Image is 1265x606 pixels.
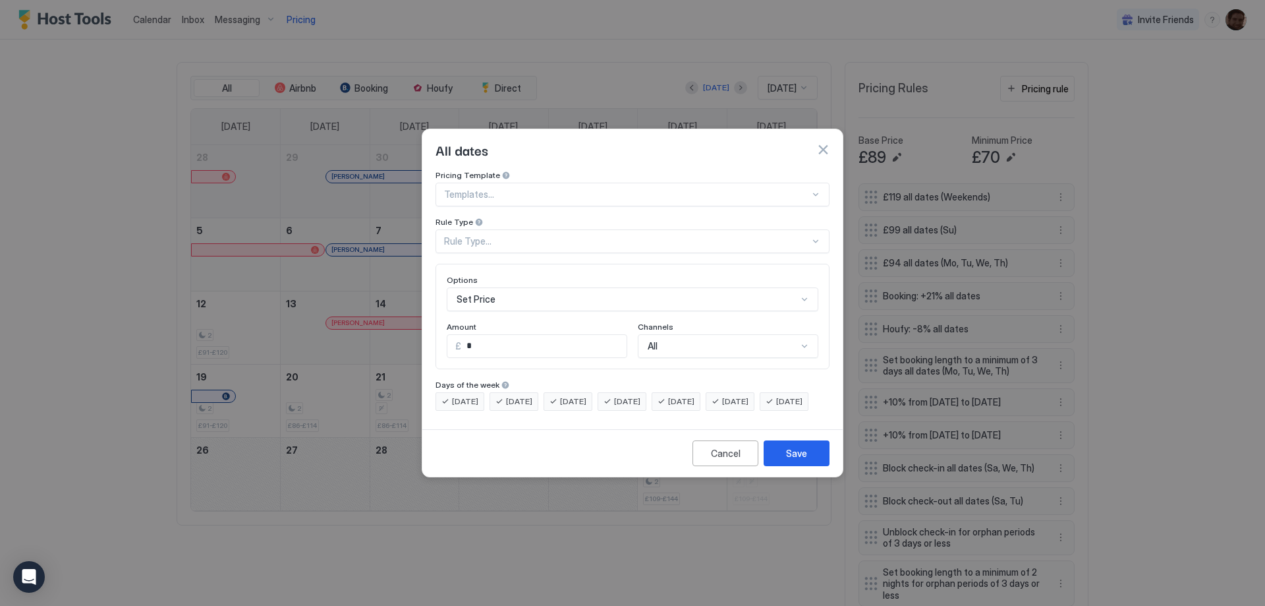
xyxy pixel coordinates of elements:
[786,446,807,460] div: Save
[638,322,673,332] span: Channels
[436,170,500,180] span: Pricing Template
[444,235,810,247] div: Rule Type...
[455,340,461,352] span: £
[457,293,495,305] span: Set Price
[447,322,476,332] span: Amount
[722,396,748,408] span: [DATE]
[711,446,741,460] div: Cancel
[668,396,694,408] span: [DATE]
[764,440,829,466] button: Save
[436,140,488,160] span: All dates
[13,561,45,593] div: Open Intercom Messenger
[506,396,532,408] span: [DATE]
[776,396,802,408] span: [DATE]
[461,335,627,357] input: Input Field
[692,440,758,466] button: Cancel
[436,217,473,227] span: Rule Type
[447,275,478,285] span: Options
[452,396,478,408] span: [DATE]
[436,380,499,390] span: Days of the week
[560,396,586,408] span: [DATE]
[648,340,658,352] span: All
[614,396,640,408] span: [DATE]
